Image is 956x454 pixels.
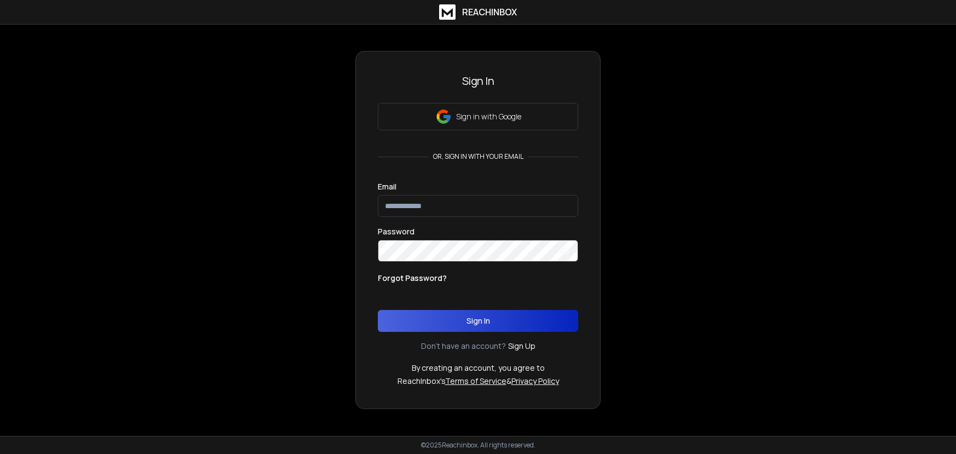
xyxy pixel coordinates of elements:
a: ReachInbox [439,4,517,20]
button: Sign In [378,310,578,332]
p: Sign in with Google [456,111,521,122]
label: Email [378,183,396,191]
a: Privacy Policy [511,376,559,386]
h1: ReachInbox [462,5,517,19]
img: logo [439,4,456,20]
h3: Sign In [378,73,578,89]
button: Sign in with Google [378,103,578,130]
p: ReachInbox's & [398,376,559,387]
p: Forgot Password? [378,273,447,284]
p: © 2025 Reachinbox. All rights reserved. [421,441,535,450]
a: Terms of Service [445,376,506,386]
p: Don't have an account? [421,341,506,352]
a: Sign Up [508,341,535,352]
label: Password [378,228,414,235]
p: By creating an account, you agree to [412,363,545,373]
p: or, sign in with your email [429,152,528,161]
